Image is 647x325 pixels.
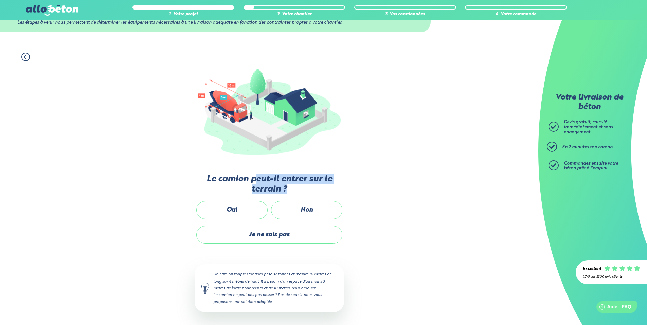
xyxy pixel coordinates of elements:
[465,12,567,17] div: 4. Votre commande
[271,201,342,219] label: Non
[564,161,618,171] span: Commandez ensuite votre béton prêt à l'emploi
[564,120,613,134] span: Devis gratuit, calculé immédiatement et sans engagement
[550,93,628,112] p: Votre livraison de béton
[582,275,640,279] div: 4.7/5 sur 2300 avis clients
[587,299,640,318] iframe: Help widget launcher
[562,145,613,149] span: En 2 minutes top chrono
[17,20,414,25] div: Les étapes à venir nous permettent de déterminer les équipements nécessaires à une livraison adéq...
[195,174,344,194] label: Le camion peut-il entrer sur le terrain ?
[354,12,456,17] div: 3. Vos coordonnées
[195,264,344,312] div: Un camion toupie standard pèse 32 tonnes et mesure 10 mètres de long sur 4 mètres de haut. Il a b...
[582,267,601,272] div: Excellent
[26,5,78,16] img: allobéton
[132,12,234,17] div: 1. Votre projet
[196,226,342,244] label: Je ne sais pas
[196,201,268,219] label: Oui
[244,12,345,17] div: 2. Votre chantier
